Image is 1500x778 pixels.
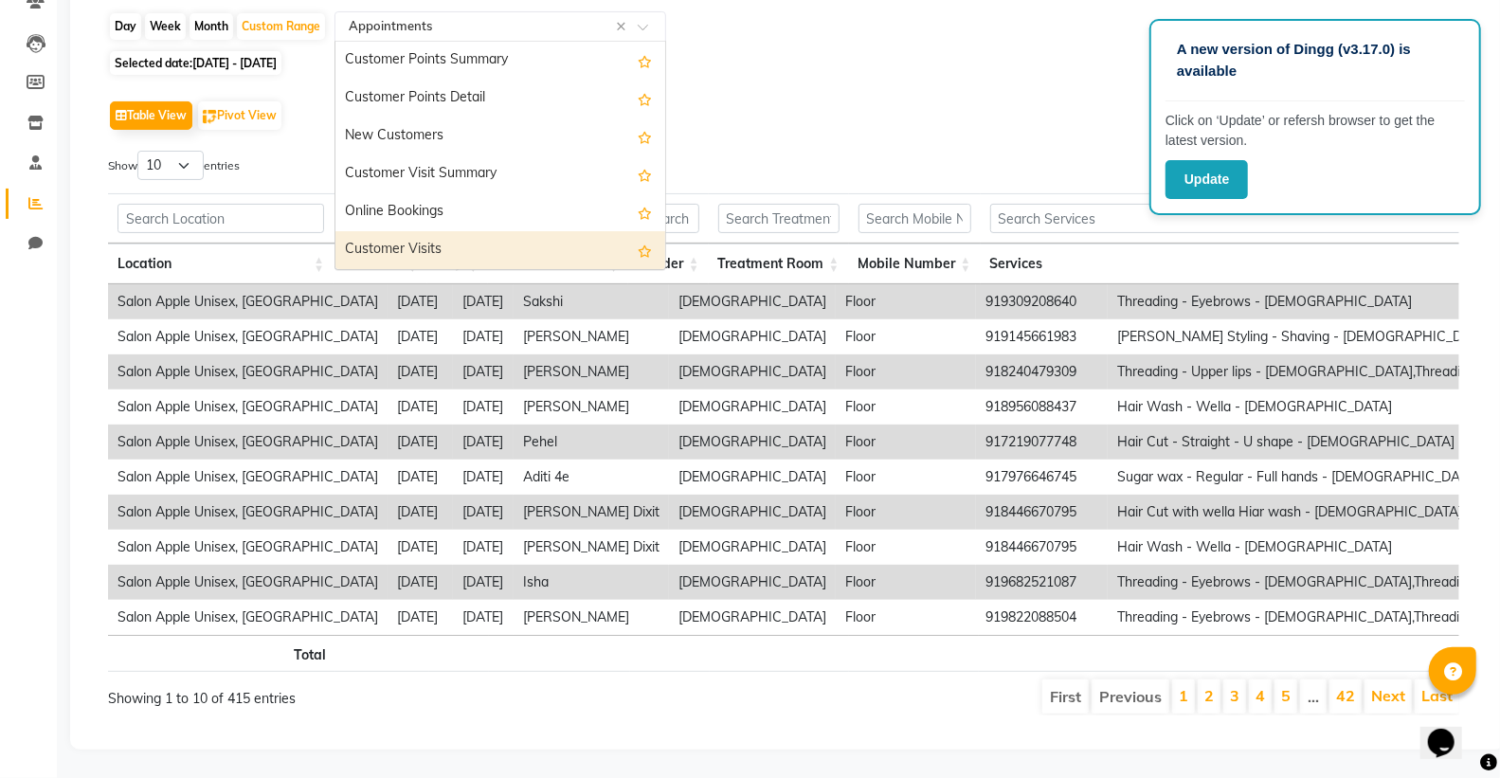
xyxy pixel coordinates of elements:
[108,151,240,180] label: Show entries
[453,530,514,565] td: [DATE]
[514,565,669,600] td: Isha
[1166,111,1465,151] p: Click on ‘Update’ or refersh browser to get the latest version.
[334,41,666,270] ng-dropdown-panel: Options list
[669,460,836,495] td: [DEMOGRAPHIC_DATA]
[976,425,1108,460] td: 917219077748
[108,425,388,460] td: Salon Apple Unisex, [GEOGRAPHIC_DATA]
[388,389,453,425] td: [DATE]
[108,244,334,284] th: Location: activate to sort column ascending
[669,565,836,600] td: [DEMOGRAPHIC_DATA]
[669,354,836,389] td: [DEMOGRAPHIC_DATA]
[108,354,388,389] td: Salon Apple Unisex, [GEOGRAPHIC_DATA]
[514,425,669,460] td: Pehel
[514,530,669,565] td: [PERSON_NAME] Dixit
[108,678,655,709] div: Showing 1 to 10 of 415 entries
[108,635,335,672] th: Total
[453,425,514,460] td: [DATE]
[976,495,1108,530] td: 918446670795
[1179,686,1188,705] a: 1
[836,284,976,319] td: Floor
[108,600,388,635] td: Salon Apple Unisex, [GEOGRAPHIC_DATA]
[1177,39,1454,81] p: A new version of Dingg (v3.17.0) is available
[669,530,836,565] td: [DEMOGRAPHIC_DATA]
[836,530,976,565] td: Floor
[1166,160,1248,199] button: Update
[628,244,708,284] th: Gender: activate to sort column ascending
[453,495,514,530] td: [DATE]
[453,460,514,495] td: [DATE]
[616,17,632,37] span: Clear all
[709,244,849,284] th: Treatment Room: activate to sort column ascending
[514,319,669,354] td: [PERSON_NAME]
[388,354,453,389] td: [DATE]
[388,530,453,565] td: [DATE]
[388,495,453,530] td: [DATE]
[388,284,453,319] td: [DATE]
[638,201,652,224] span: Add this report to Favorites List
[453,389,514,425] td: [DATE]
[108,284,388,319] td: Salon Apple Unisex, [GEOGRAPHIC_DATA]
[453,284,514,319] td: [DATE]
[836,319,976,354] td: Floor
[237,13,325,40] div: Custom Range
[192,56,277,70] span: [DATE] - [DATE]
[1281,686,1291,705] a: 5
[849,244,981,284] th: Mobile Number: activate to sort column ascending
[976,319,1108,354] td: 919145661983
[1230,686,1239,705] a: 3
[453,319,514,354] td: [DATE]
[836,389,976,425] td: Floor
[110,101,192,130] button: Table View
[669,319,836,354] td: [DEMOGRAPHIC_DATA]
[514,389,669,425] td: [PERSON_NAME]
[203,110,217,124] img: pivot.png
[836,565,976,600] td: Floor
[718,204,840,233] input: Search Treatment Room
[388,425,453,460] td: [DATE]
[108,460,388,495] td: Salon Apple Unisex, [GEOGRAPHIC_DATA]
[836,460,976,495] td: Floor
[638,125,652,148] span: Add this report to Favorites List
[453,354,514,389] td: [DATE]
[108,319,388,354] td: Salon Apple Unisex, [GEOGRAPHIC_DATA]
[388,460,453,495] td: [DATE]
[1420,702,1481,759] iframe: chat widget
[638,239,652,262] span: Add this report to Favorites List
[388,319,453,354] td: [DATE]
[110,13,141,40] div: Day
[836,354,976,389] td: Floor
[976,600,1108,635] td: 919822088504
[388,565,453,600] td: [DATE]
[638,204,698,233] input: Search Gender
[638,163,652,186] span: Add this report to Favorites List
[108,565,388,600] td: Salon Apple Unisex, [GEOGRAPHIC_DATA]
[976,389,1108,425] td: 918956088437
[1256,686,1265,705] a: 4
[1371,686,1405,705] a: Next
[669,600,836,635] td: [DEMOGRAPHIC_DATA]
[976,565,1108,600] td: 919682521087
[976,284,1108,319] td: 919309208640
[669,389,836,425] td: [DEMOGRAPHIC_DATA]
[976,354,1108,389] td: 918240479309
[638,49,652,72] span: Add this report to Favorites List
[108,495,388,530] td: Salon Apple Unisex, [GEOGRAPHIC_DATA]
[335,118,665,155] div: New Customers
[669,495,836,530] td: [DEMOGRAPHIC_DATA]
[638,87,652,110] span: Add this report to Favorites List
[976,530,1108,565] td: 918446670795
[117,204,324,233] input: Search Location
[836,600,976,635] td: Floor
[1336,686,1355,705] a: 42
[669,284,836,319] td: [DEMOGRAPHIC_DATA]
[335,80,665,118] div: Customer Points Detail
[137,151,204,180] select: Showentries
[335,155,665,193] div: Customer Visit Summary
[836,495,976,530] td: Floor
[1204,686,1214,705] a: 2
[190,13,233,40] div: Month
[669,425,836,460] td: [DEMOGRAPHIC_DATA]
[1421,686,1453,705] a: Last
[453,565,514,600] td: [DATE]
[198,101,281,130] button: Pivot View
